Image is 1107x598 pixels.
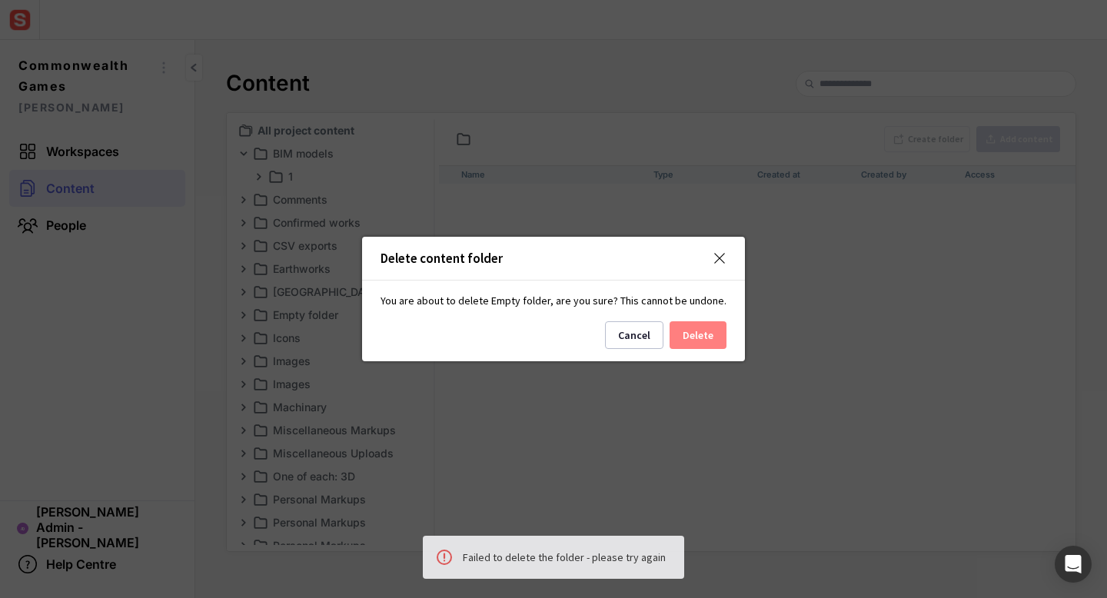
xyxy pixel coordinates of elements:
div: Failed to delete the folder - please try again [463,548,666,566]
div: You are about to delete Empty folder, are you sure? This cannot be undone. [381,293,726,321]
div: Open Intercom Messenger [1055,546,1092,583]
button: Cancel [605,321,663,349]
img: icon-outline__close-thin.svg [713,251,726,265]
button: Delete [670,321,726,349]
div: Delete content folder [381,252,694,265]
